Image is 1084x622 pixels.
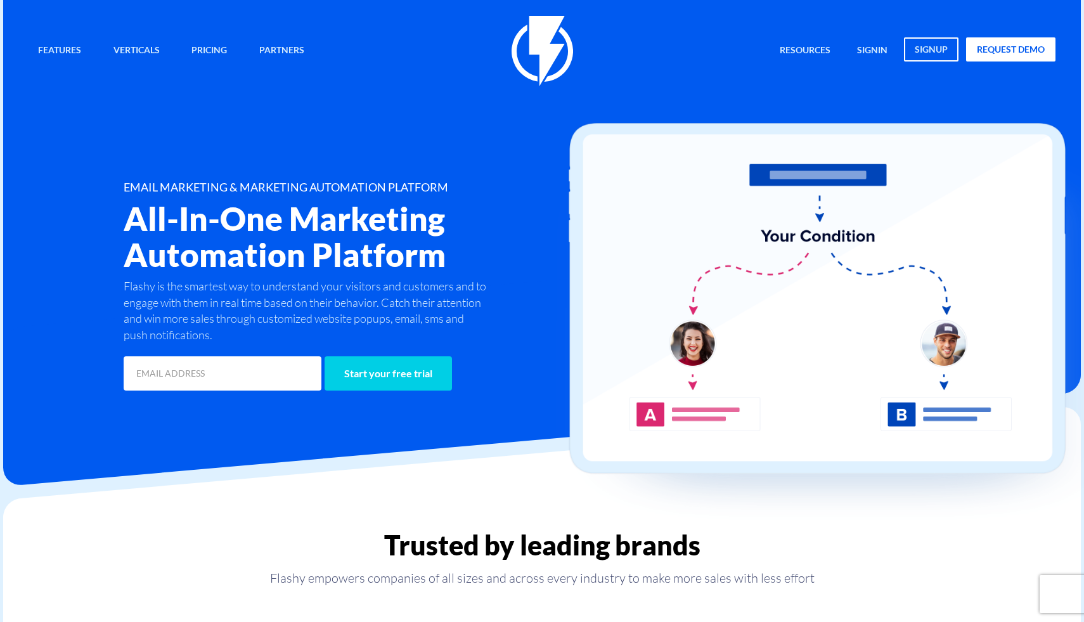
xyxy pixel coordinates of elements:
[124,278,490,344] p: Flashy is the smartest way to understand your visitors and customers and to engage with them in r...
[124,181,618,194] h1: EMAIL MARKETING & MARKETING AUTOMATION PLATFORM
[966,37,1055,62] a: request demo
[104,37,169,65] a: Verticals
[325,356,452,391] input: Start your free trial
[3,569,1081,587] p: Flashy empowers companies of all sizes and across every industry to make more sales with less effort
[29,37,91,65] a: Features
[182,37,236,65] a: Pricing
[3,530,1081,560] h2: Trusted by leading brands
[848,37,897,65] a: signin
[250,37,314,65] a: Partners
[904,37,958,62] a: signup
[124,200,618,272] h2: All-In-One Marketing Automation Platform
[124,356,321,391] input: EMAIL ADDRESS
[770,37,840,65] a: Resources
